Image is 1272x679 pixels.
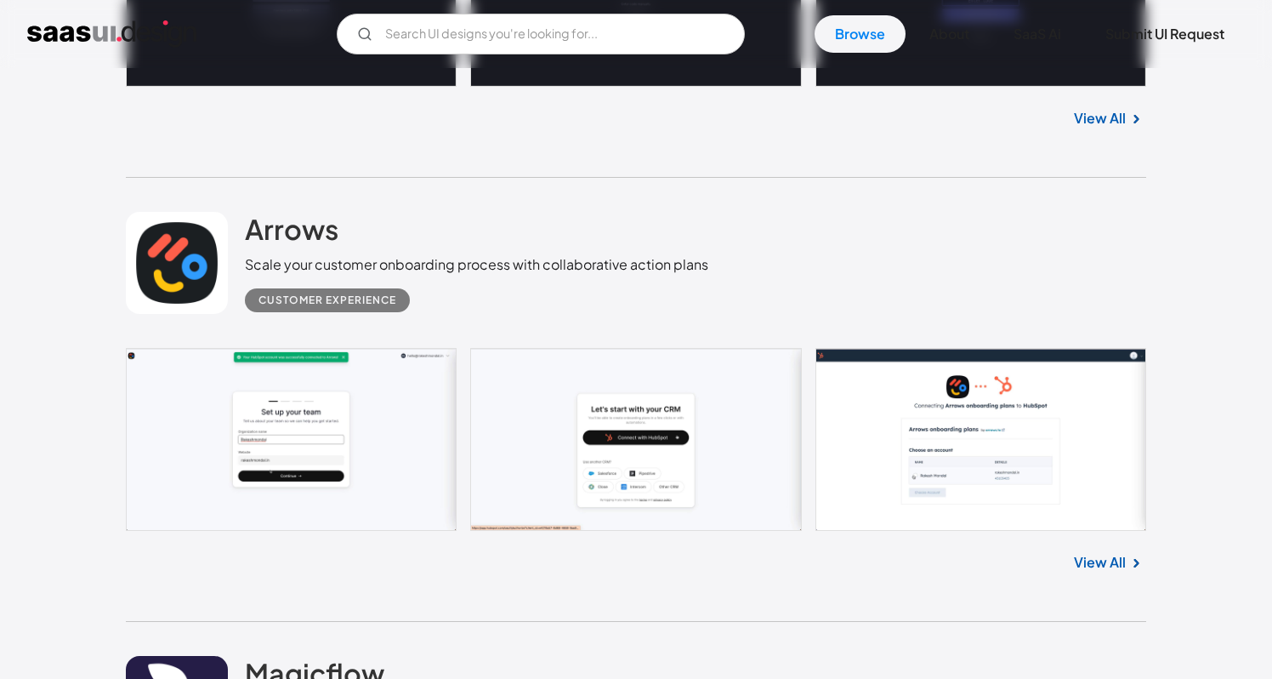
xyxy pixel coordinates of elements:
[1074,552,1126,573] a: View All
[245,254,708,275] div: Scale your customer onboarding process with collaborative action plans
[245,212,338,246] h2: Arrows
[245,212,338,254] a: Arrows
[815,15,906,53] a: Browse
[909,15,990,53] a: About
[258,290,396,311] div: Customer Experience
[337,14,745,54] input: Search UI designs you're looking for...
[1074,108,1126,128] a: View All
[27,20,196,48] a: home
[337,14,745,54] form: Email Form
[1085,15,1245,53] a: Submit UI Request
[993,15,1082,53] a: SaaS Ai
